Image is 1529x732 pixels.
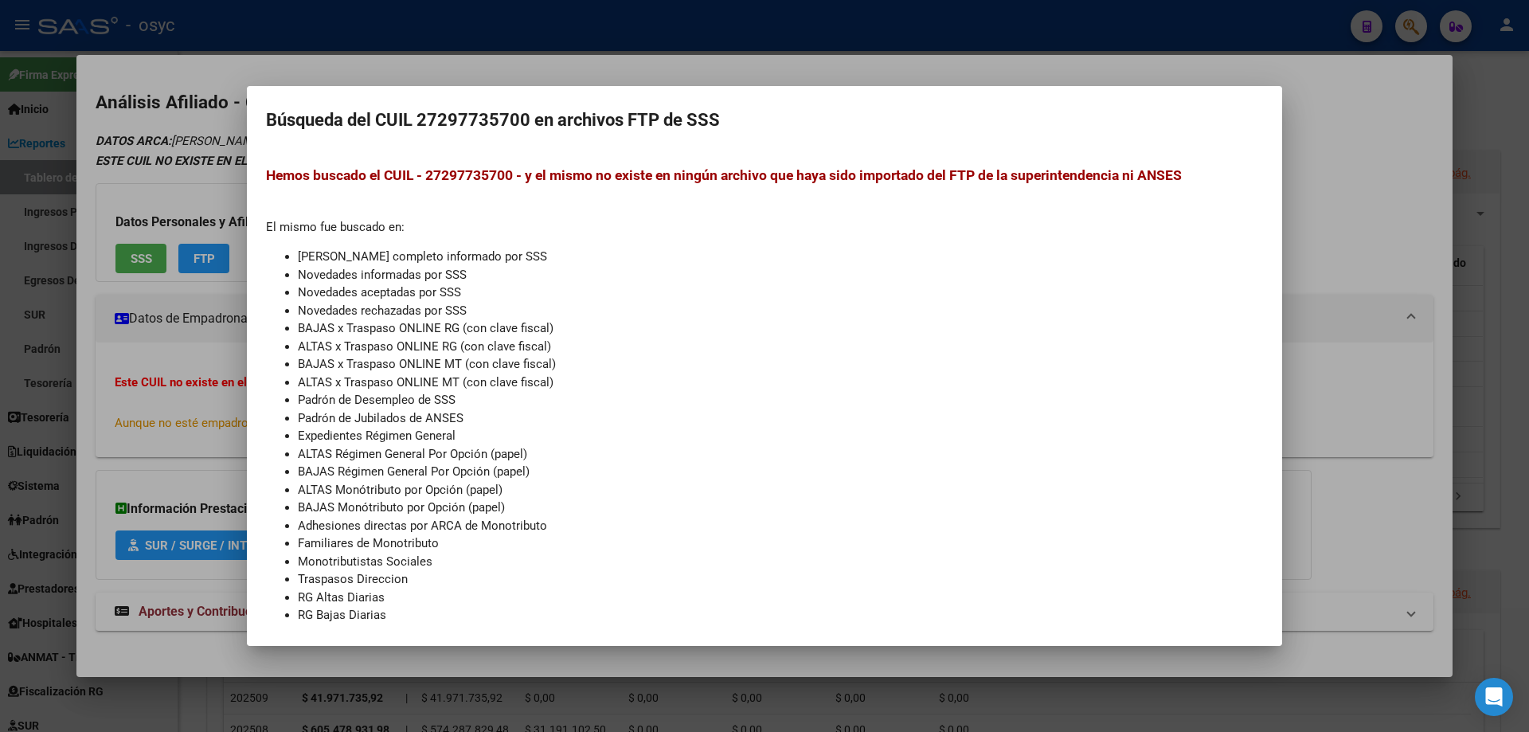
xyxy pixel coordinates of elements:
li: BAJAS Régimen General Por Opción (papel) [298,463,1263,481]
li: Familiares de Monotributo [298,534,1263,553]
div: El mismo fue buscado en: [266,165,1263,660]
li: Novedades informadas por SSS [298,266,1263,284]
li: Expedientes Régimen General [298,427,1263,445]
li: RG Bajas Diarias [298,606,1263,624]
li: BAJAS x Traspaso ONLINE MT (con clave fiscal) [298,355,1263,374]
li: BAJAS x Traspaso ONLINE RG (con clave fiscal) [298,319,1263,338]
li: Monotributistas Sociales [298,553,1263,571]
li: MT-PD Altas Diarias [298,624,1263,643]
li: RG Altas Diarias [298,589,1263,607]
li: BAJAS Monótributo por Opción (papel) [298,499,1263,517]
li: ALTAS Régimen General Por Opción (papel) [298,445,1263,464]
li: Padrón de Jubilados de ANSES [298,409,1263,428]
li: Padrón de Desempleo de SSS [298,391,1263,409]
li: [PERSON_NAME] completo informado por SSS [298,248,1263,266]
li: Adhesiones directas por ARCA de Monotributo [298,517,1263,535]
div: Open Intercom Messenger [1475,678,1513,716]
span: Hemos buscado el CUIL - 27297735700 - y el mismo no existe en ningún archivo que haya sido import... [266,167,1182,183]
li: Traspasos Direccion [298,570,1263,589]
li: Novedades rechazadas por SSS [298,302,1263,320]
li: ALTAS x Traspaso ONLINE MT (con clave fiscal) [298,374,1263,392]
li: ALTAS x Traspaso ONLINE RG (con clave fiscal) [298,338,1263,356]
h2: Búsqueda del CUIL 27297735700 en archivos FTP de SSS [266,105,1263,135]
li: ALTAS Monótributo por Opción (papel) [298,481,1263,499]
li: Novedades aceptadas por SSS [298,284,1263,302]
